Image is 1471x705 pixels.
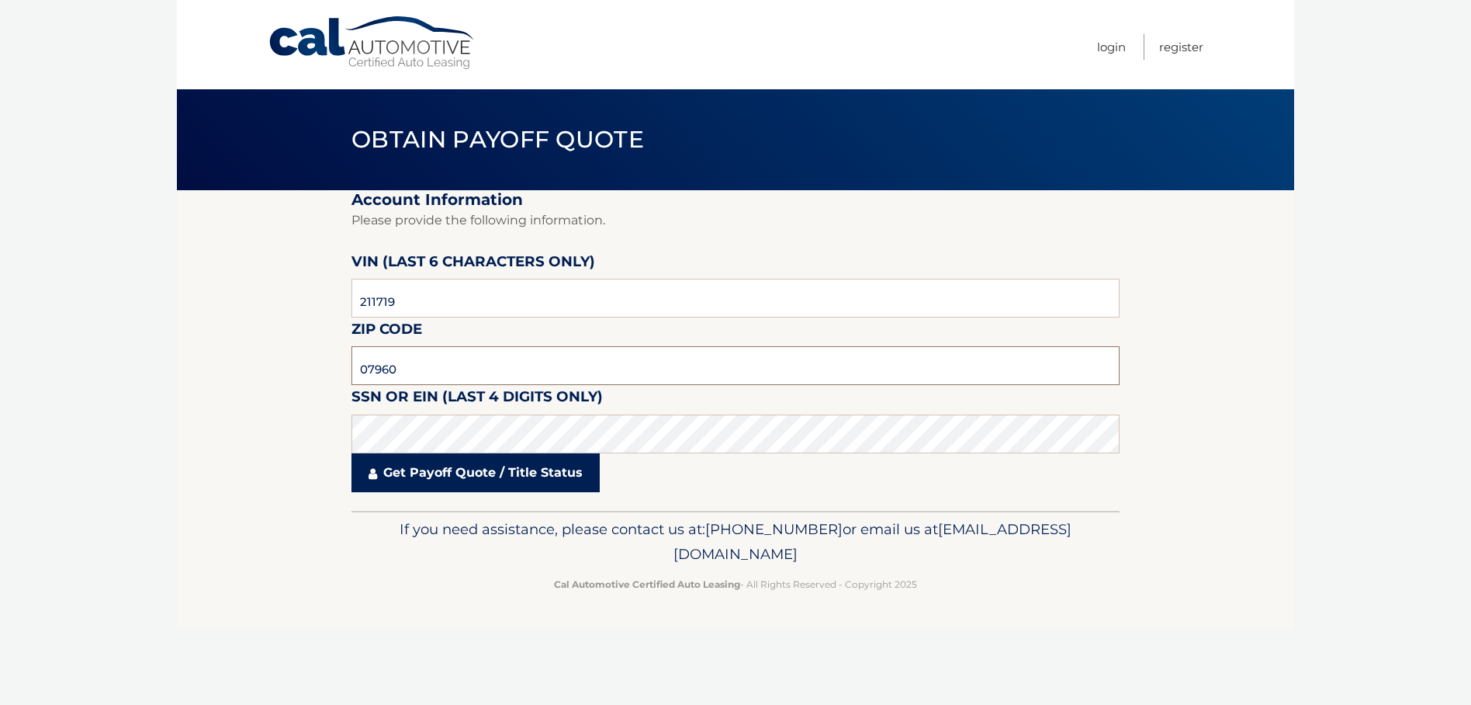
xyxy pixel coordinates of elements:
[268,16,477,71] a: Cal Automotive
[351,318,422,346] label: Zip Code
[362,576,1109,592] p: - All Rights Reserved - Copyright 2025
[351,250,595,279] label: VIN (last 6 characters only)
[351,190,1120,210] h2: Account Information
[351,453,600,492] a: Get Payoff Quote / Title Status
[1159,34,1203,60] a: Register
[1097,34,1126,60] a: Login
[351,125,644,154] span: Obtain Payoff Quote
[362,517,1109,567] p: If you need assistance, please contact us at: or email us at
[705,520,843,538] span: [PHONE_NUMBER]
[351,385,603,414] label: SSN or EIN (last 4 digits only)
[554,578,740,590] strong: Cal Automotive Certified Auto Leasing
[351,210,1120,231] p: Please provide the following information.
